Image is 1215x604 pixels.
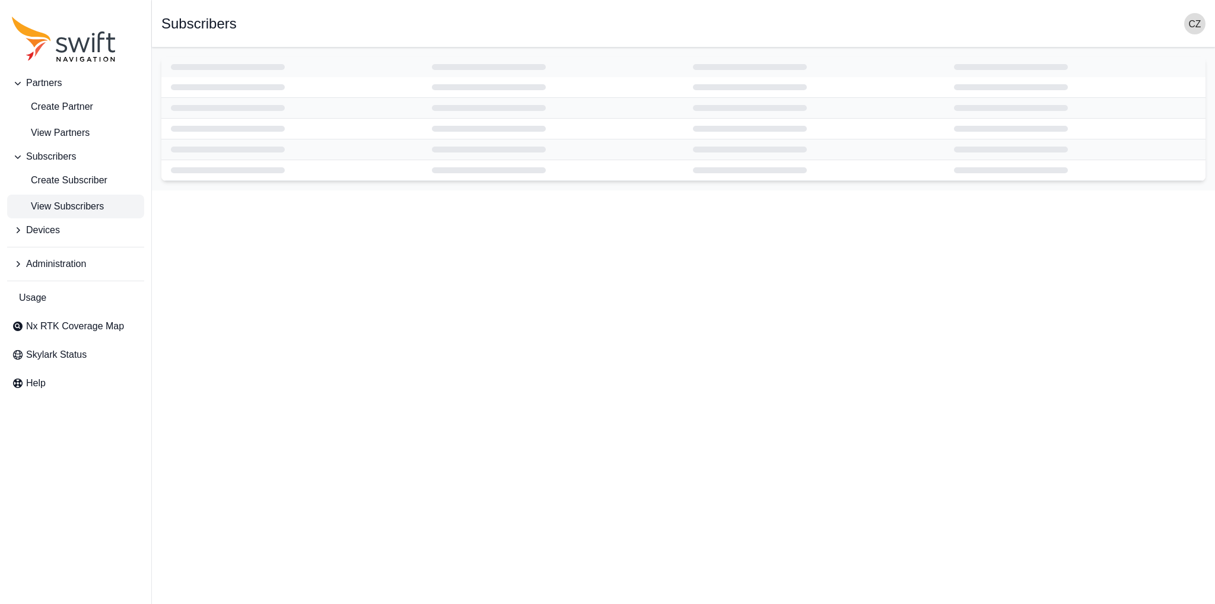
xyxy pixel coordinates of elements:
[26,348,87,362] span: Skylark Status
[26,223,60,237] span: Devices
[7,218,144,242] button: Devices
[12,199,104,214] span: View Subscribers
[7,169,144,192] a: Create Subscriber
[19,291,46,305] span: Usage
[7,71,144,95] button: Partners
[26,76,62,90] span: Partners
[26,376,46,390] span: Help
[7,121,144,145] a: View Partners
[7,314,144,338] a: Nx RTK Coverage Map
[161,17,237,31] h1: Subscribers
[7,252,144,276] button: Administration
[12,173,107,187] span: Create Subscriber
[12,126,90,140] span: View Partners
[7,95,144,119] a: create-partner
[26,150,76,164] span: Subscribers
[12,100,93,114] span: Create Partner
[7,343,144,367] a: Skylark Status
[7,145,144,169] button: Subscribers
[26,257,86,271] span: Administration
[7,371,144,395] a: Help
[7,286,144,310] a: Usage
[7,195,144,218] a: View Subscribers
[26,319,124,333] span: Nx RTK Coverage Map
[1184,13,1206,34] img: user photo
